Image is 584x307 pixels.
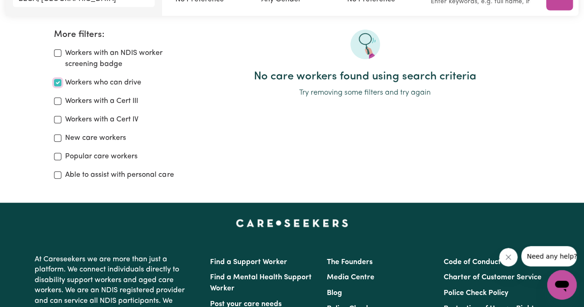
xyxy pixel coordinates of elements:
[210,274,312,292] a: Find a Mental Health Support Worker
[521,246,577,266] iframe: Message from company
[327,274,374,281] a: Media Centre
[327,259,373,266] a: The Founders
[65,169,174,181] label: Able to assist with personal care
[547,270,577,300] iframe: Button to launch messaging window
[65,48,189,70] label: Workers with an NDIS worker screening badge
[444,259,501,266] a: Code of Conduct
[6,6,56,14] span: Need any help?
[499,248,518,266] iframe: Close message
[65,151,138,162] label: Popular care workers
[236,219,348,227] a: Careseekers home page
[444,274,542,281] a: Charter of Customer Service
[200,70,530,84] h2: No care workers found using search criteria
[65,132,126,144] label: New care workers
[65,96,138,107] label: Workers with a Cert III
[210,259,287,266] a: Find a Support Worker
[65,77,141,88] label: Workers who can drive
[200,87,530,98] p: Try removing some filters and try again
[327,289,342,297] a: Blog
[54,30,189,40] h2: More filters:
[65,114,138,125] label: Workers with a Cert IV
[444,289,508,297] a: Police Check Policy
